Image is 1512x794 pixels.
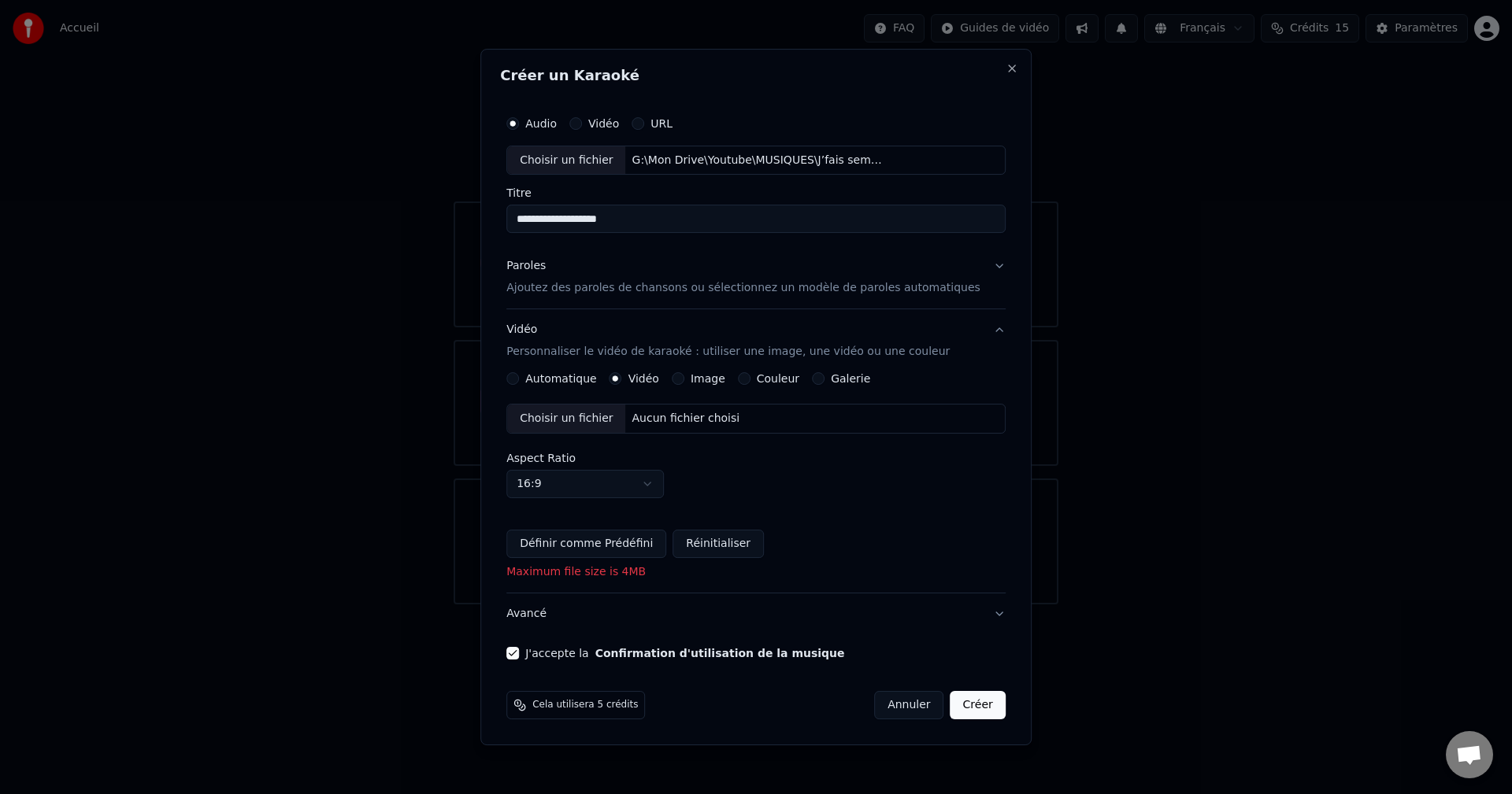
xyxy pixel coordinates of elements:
[506,323,950,360] div: Vidéo
[500,68,1012,83] h2: Créer un Karaoké
[691,373,725,384] label: Image
[506,310,1006,373] button: VidéoPersonnaliser le vidéo de karaoké : utiliser une image, une vidéo ou une couleur
[525,648,844,659] label: J'accepte la
[831,373,870,384] label: Galerie
[874,691,943,719] button: Annuler
[757,373,799,384] label: Couleur
[506,281,980,297] p: Ajoutez des paroles de chansons ou sélectionnez un modèle de paroles automatiques
[506,246,1006,309] button: ParolesAjoutez des paroles de chansons ou sélectionnez un modèle de paroles automatiques
[506,564,1006,580] p: Maximum file size is 4MB
[525,118,557,129] label: Audio
[506,452,1006,463] label: Aspect Ratio
[650,118,673,129] label: URL
[532,699,638,711] span: Cela utilisera 5 crédits
[506,259,546,275] div: Paroles
[951,691,1006,719] button: Créer
[525,373,596,384] label: Automatique
[673,530,764,558] button: Réinitialiser
[506,188,1006,199] label: Titre
[628,373,659,384] label: Vidéo
[507,404,625,433] div: Choisir un fichier
[626,411,747,427] div: Aucun fichier choisi
[595,648,845,659] button: J'accepte la
[626,153,894,168] div: G:\Mon Drive\Youtube\MUSIQUES\J’fais semblant\J’fais semblant - v3.wav
[506,372,1006,593] div: VidéoPersonnaliser le vidéo de karaoké : utiliser une image, une vidéo ou une couleur
[588,118,619,129] label: Vidéo
[507,146,625,175] div: Choisir un fichier
[506,530,666,558] button: Définir comme Prédéfini
[506,345,950,360] p: Personnaliser le vidéo de karaoké : utiliser une image, une vidéo ou une couleur
[506,593,1006,634] button: Avancé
